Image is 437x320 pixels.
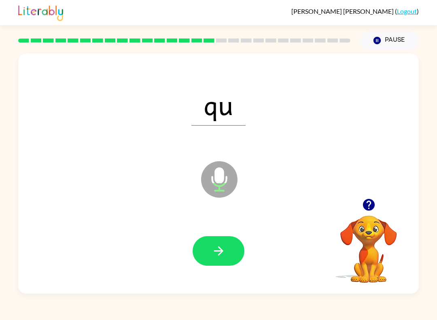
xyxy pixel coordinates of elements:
[291,7,395,15] span: [PERSON_NAME] [PERSON_NAME]
[191,83,246,126] span: qu
[328,203,409,284] video: Your browser must support playing .mp4 files to use Literably. Please try using another browser.
[291,7,419,15] div: ( )
[360,31,419,50] button: Pause
[397,7,417,15] a: Logout
[18,3,63,21] img: Literably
